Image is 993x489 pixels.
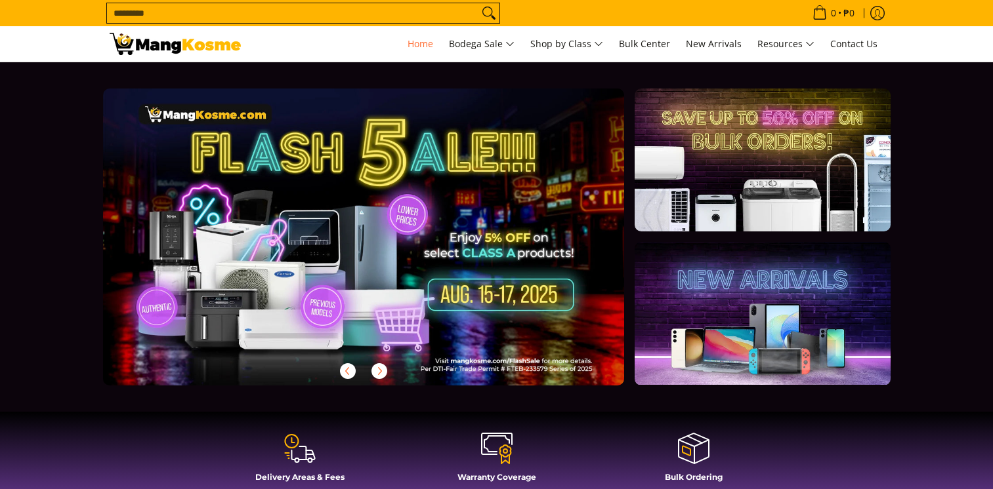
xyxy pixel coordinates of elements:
[841,9,856,18] span: ₱0
[686,37,742,50] span: New Arrivals
[824,26,884,62] a: Contact Us
[602,472,786,482] h4: Bulk Ordering
[449,36,515,52] span: Bodega Sale
[524,26,610,62] a: Shop by Class
[751,26,821,62] a: Resources
[619,37,670,50] span: Bulk Center
[333,357,362,385] button: Previous
[208,472,392,482] h4: Delivery Areas & Fees
[405,472,589,482] h4: Warranty Coverage
[829,9,838,18] span: 0
[401,26,440,62] a: Home
[757,36,814,52] span: Resources
[809,6,858,20] span: •
[408,37,433,50] span: Home
[442,26,521,62] a: Bodega Sale
[530,36,603,52] span: Shop by Class
[679,26,748,62] a: New Arrivals
[830,37,877,50] span: Contact Us
[254,26,884,62] nav: Main Menu
[110,33,241,55] img: Mang Kosme: Your Home Appliances Warehouse Sale Partner!
[365,357,394,385] button: Next
[478,3,499,23] button: Search
[103,88,667,406] a: More
[612,26,677,62] a: Bulk Center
